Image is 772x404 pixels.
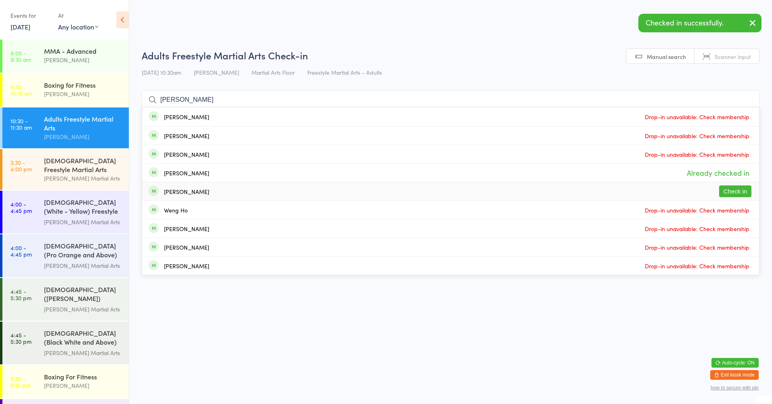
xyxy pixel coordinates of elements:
[643,204,751,216] span: Drop-in unavailable: Check membership
[2,74,129,107] a: 9:30 -10:15 amBoxing for Fitness[PERSON_NAME]
[44,132,122,141] div: [PERSON_NAME]
[10,288,31,301] time: 4:45 - 5:30 pm
[44,156,122,174] div: [DEMOGRAPHIC_DATA] Freestyle Martial Arts
[44,305,122,314] div: [PERSON_NAME] Martial Arts
[142,68,181,76] span: [DATE] 10:30am
[2,278,129,321] a: 4:45 -5:30 pm[DEMOGRAPHIC_DATA] ([PERSON_NAME]) Freestyle Martial Arts[PERSON_NAME] Martial Arts
[710,370,759,380] button: Exit kiosk mode
[715,53,751,61] span: Scanner input
[2,234,129,277] a: 4:00 -4:45 pm[DEMOGRAPHIC_DATA] (Pro Orange and Above) Freestyle Martial Art...[PERSON_NAME] Mart...
[44,217,122,227] div: [PERSON_NAME] Martial Arts
[164,263,209,269] div: [PERSON_NAME]
[44,198,122,217] div: [DEMOGRAPHIC_DATA] (White - Yellow) Freestyle Martial Arts
[2,40,129,73] a: 8:00 -9:30 amMMA - Advanced[PERSON_NAME]
[307,68,382,76] span: Freestyle Martial Arts - Adults
[194,68,239,76] span: [PERSON_NAME]
[44,285,122,305] div: [DEMOGRAPHIC_DATA] ([PERSON_NAME]) Freestyle Martial Arts
[10,375,31,388] time: 5:30 - 6:15 pm
[10,332,31,345] time: 4:45 - 5:30 pm
[44,89,122,99] div: [PERSON_NAME]
[164,207,188,213] div: Weng Ho
[44,372,122,381] div: Boxing For Fitness
[10,244,32,257] time: 4:00 - 4:45 pm
[44,55,122,65] div: [PERSON_NAME]
[643,130,751,142] span: Drop-in unavailable: Check membership
[2,322,129,364] a: 4:45 -5:30 pm[DEMOGRAPHIC_DATA] (Black White and Above) Freestyle Martial ...[PERSON_NAME] Martia...
[685,166,751,180] span: Already checked in
[142,48,759,62] h2: Adults Freestyle Martial Arts Check-in
[164,151,209,158] div: [PERSON_NAME]
[643,260,751,272] span: Drop-in unavailable: Check membership
[164,170,209,176] div: [PERSON_NAME]
[44,261,122,270] div: [PERSON_NAME] Martial Arts
[2,365,129,398] a: 5:30 -6:15 pmBoxing For Fitness[PERSON_NAME]
[10,159,32,172] time: 3:30 - 4:00 pm
[711,358,759,368] button: Auto-cycle: ON
[638,14,762,32] div: Checked in successfully.
[44,80,122,89] div: Boxing for Fitness
[44,114,122,132] div: Adults Freestyle Martial Arts
[2,191,129,234] a: 4:00 -4:45 pm[DEMOGRAPHIC_DATA] (White - Yellow) Freestyle Martial Arts[PERSON_NAME] Martial Arts
[10,9,50,22] div: Events for
[164,133,209,139] div: [PERSON_NAME]
[10,22,30,31] a: [DATE]
[10,118,32,130] time: 10:30 - 11:30 am
[711,385,759,391] button: how to secure with pin
[44,328,122,348] div: [DEMOGRAPHIC_DATA] (Black White and Above) Freestyle Martial ...
[647,53,686,61] span: Manual search
[44,174,122,183] div: [PERSON_NAME] Martial Arts
[44,348,122,358] div: [PERSON_NAME] Martial Arts
[10,201,32,214] time: 4:00 - 4:45 pm
[10,50,31,63] time: 8:00 - 9:30 am
[58,22,98,31] div: Any location
[10,84,32,97] time: 9:30 - 10:15 am
[44,241,122,261] div: [DEMOGRAPHIC_DATA] (Pro Orange and Above) Freestyle Martial Art...
[2,107,129,148] a: 10:30 -11:30 amAdults Freestyle Martial Arts[PERSON_NAME]
[643,241,751,253] span: Drop-in unavailable: Check membership
[58,9,98,22] div: At
[252,68,295,76] span: Martial Arts Floor
[643,148,751,160] span: Drop-in unavailable: Check membership
[164,188,209,195] div: [PERSON_NAME]
[719,185,751,197] button: Check in
[142,90,759,109] input: Search
[643,111,751,123] span: Drop-in unavailable: Check membership
[44,381,122,390] div: [PERSON_NAME]
[164,225,209,232] div: [PERSON_NAME]
[44,46,122,55] div: MMA - Advanced
[164,244,209,250] div: [PERSON_NAME]
[643,223,751,235] span: Drop-in unavailable: Check membership
[2,149,129,190] a: 3:30 -4:00 pm[DEMOGRAPHIC_DATA] Freestyle Martial Arts[PERSON_NAME] Martial Arts
[164,114,209,120] div: [PERSON_NAME]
